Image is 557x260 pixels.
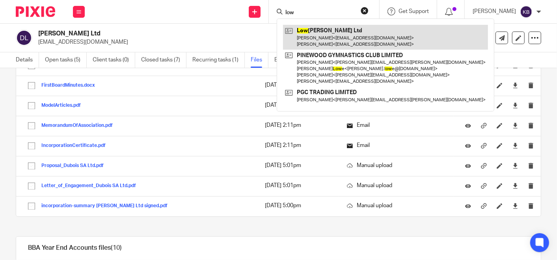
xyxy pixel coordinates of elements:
[265,162,331,170] p: [DATE] 5:01pm
[41,123,119,129] button: MemorandumOfAssociation.pdf
[16,52,39,68] a: Details
[24,119,39,134] input: Select
[265,202,331,210] p: [DATE] 5:00pm
[141,52,186,68] a: Closed tasks (7)
[347,122,446,130] p: Email
[111,245,122,251] span: (10)
[16,6,55,17] img: Pixie
[347,142,446,150] p: Email
[265,82,331,89] p: [DATE] 2:11pm
[512,202,518,210] a: Download
[512,122,518,130] a: Download
[41,83,101,89] button: FirstBoardMinutes.docx
[520,6,533,18] img: svg%3E
[24,78,39,93] input: Select
[24,179,39,194] input: Select
[512,162,518,170] a: Download
[38,38,434,46] p: [EMAIL_ADDRESS][DOMAIN_NAME]
[41,204,173,209] button: incorporation-summary [PERSON_NAME] Ltd signed.pdf
[265,142,331,150] p: [DATE] 2:11pm
[512,82,518,89] a: Download
[512,182,518,190] a: Download
[24,199,39,214] input: Select
[45,52,87,68] a: Open tasks (5)
[192,52,245,68] a: Recurring tasks (1)
[512,102,518,110] a: Download
[24,139,39,154] input: Select
[93,52,135,68] a: Client tasks (0)
[38,30,355,38] h2: [PERSON_NAME] Ltd
[265,122,331,130] p: [DATE] 2:11pm
[24,159,39,174] input: Select
[265,182,331,190] p: [DATE] 5:01pm
[16,30,32,46] img: svg%3E
[41,184,142,189] button: Letter_of_Engagement_Dubois SA Ltd.pdf
[473,7,516,15] p: [PERSON_NAME]
[347,202,446,210] p: Manual upload
[265,102,331,110] p: [DATE] 2:11pm
[41,143,112,149] button: IncorporationCertificate.pdf
[347,182,446,190] p: Manual upload
[41,103,87,109] button: ModelArticles.pdf
[285,9,356,17] input: Search
[24,98,39,113] input: Select
[512,142,518,150] a: Download
[41,163,110,169] button: Proposal_Dubois SA Ltd.pdf
[28,244,122,252] h1: BBA Year End Accounts files
[347,162,446,170] p: Manual upload
[399,9,429,14] span: Get Support
[361,7,369,15] button: Clear
[274,52,296,68] a: Emails
[251,52,268,68] a: Files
